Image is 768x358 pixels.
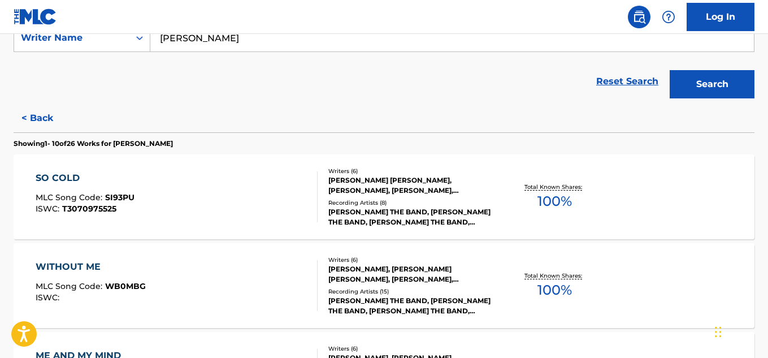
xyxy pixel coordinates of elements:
span: ISWC : [36,292,62,303]
p: Total Known Shares: [524,271,585,280]
div: [PERSON_NAME] THE BAND, [PERSON_NAME] THE BAND, [PERSON_NAME] THE BAND, [PERSON_NAME] THE BAND, [... [328,296,493,316]
span: ISWC : [36,204,62,214]
span: MLC Song Code : [36,192,105,202]
div: Writers ( 6 ) [328,344,493,353]
button: Search [670,70,754,98]
button: < Back [14,104,81,132]
div: Writer Name [21,31,123,45]
span: SI93PU [105,192,134,202]
div: [PERSON_NAME] [PERSON_NAME], [PERSON_NAME], [PERSON_NAME], [PERSON_NAME], [PERSON_NAME] [328,175,493,196]
span: T3070975525 [62,204,116,214]
img: MLC Logo [14,8,57,25]
img: help [662,10,675,24]
form: Search Form [14,24,754,104]
a: Public Search [628,6,650,28]
p: Showing 1 - 10 of 26 Works for [PERSON_NAME] [14,139,173,149]
span: MLC Song Code : [36,281,105,291]
div: Arrastrar [715,315,722,349]
div: WITHOUT ME [36,260,146,274]
div: Help [657,6,680,28]
div: Widget de chat [711,304,768,358]
div: Recording Artists ( 8 ) [328,199,493,207]
div: [PERSON_NAME], [PERSON_NAME] [PERSON_NAME], [PERSON_NAME], [PERSON_NAME], [PERSON_NAME] [328,264,493,284]
p: Total Known Shares: [524,183,585,191]
div: Writers ( 6 ) [328,167,493,175]
div: Recording Artists ( 15 ) [328,287,493,296]
span: 100 % [537,280,572,300]
a: Log In [687,3,754,31]
div: SO COLD [36,171,134,185]
span: WB0MBG [105,281,146,291]
a: WITHOUT MEMLC Song Code:WB0MBGISWC:Writers (6)[PERSON_NAME], [PERSON_NAME] [PERSON_NAME], [PERSON... [14,243,754,328]
iframe: Chat Widget [711,304,768,358]
a: SO COLDMLC Song Code:SI93PUISWC:T3070975525Writers (6)[PERSON_NAME] [PERSON_NAME], [PERSON_NAME],... [14,154,754,239]
span: 100 % [537,191,572,212]
div: [PERSON_NAME] THE BAND, [PERSON_NAME] THE BAND, [PERSON_NAME] THE BAND, [PERSON_NAME] THE BAND, [... [328,207,493,227]
img: search [632,10,646,24]
div: Writers ( 6 ) [328,256,493,264]
a: Reset Search [591,69,664,94]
